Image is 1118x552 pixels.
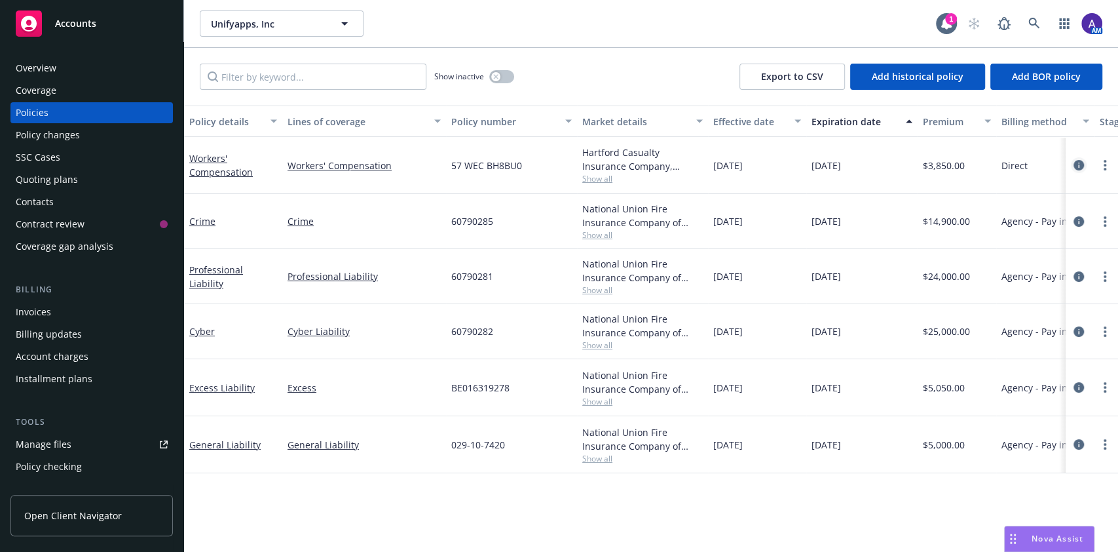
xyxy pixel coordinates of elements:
[713,269,743,283] span: [DATE]
[582,146,703,173] div: Hartford Casualty Insurance Company, Hartford Insurance Group
[713,438,743,452] span: [DATE]
[713,115,787,128] div: Effective date
[708,106,806,137] button: Effective date
[811,115,898,128] div: Expiration date
[1071,214,1087,229] a: circleInformation
[16,434,71,455] div: Manage files
[10,416,173,429] div: Tools
[713,325,743,338] span: [DATE]
[16,169,78,190] div: Quoting plans
[811,325,841,338] span: [DATE]
[582,202,703,229] div: National Union Fire Insurance Company of [GEOGRAPHIC_DATA], [GEOGRAPHIC_DATA], AIG
[10,434,173,455] a: Manage files
[10,169,173,190] a: Quoting plans
[451,325,493,338] span: 60790282
[1001,159,1028,172] span: Direct
[10,80,173,101] a: Coverage
[1071,269,1087,285] a: circleInformation
[189,382,255,394] a: Excess Liability
[811,381,841,395] span: [DATE]
[288,115,426,128] div: Lines of coverage
[10,236,173,257] a: Coverage gap analysis
[10,125,173,146] a: Policy changes
[16,368,92,389] div: Installment plans
[918,106,996,137] button: Premium
[16,125,80,146] div: Policy changes
[761,70,823,83] span: Export to CSV
[582,425,703,453] div: National Union Fire Insurance Company of [GEOGRAPHIC_DATA], [GEOGRAPHIC_DATA], AIG
[1001,214,1085,228] span: Agency - Pay in full
[1005,526,1021,551] div: Drag to move
[451,438,505,452] span: 029-10-7420
[582,312,703,340] div: National Union Fire Insurance Company of [GEOGRAPHIC_DATA], [GEOGRAPHIC_DATA], AIG
[923,438,965,452] span: $5,000.00
[10,302,173,323] a: Invoices
[582,453,703,464] span: Show all
[16,346,88,367] div: Account charges
[16,147,60,168] div: SSC Cases
[991,10,1017,37] a: Report a Bug
[211,17,324,31] span: Unifyapps, Inc
[451,381,510,395] span: BE016319278
[451,159,522,172] span: 57 WEC BH8BU0
[811,214,841,228] span: [DATE]
[806,106,918,137] button: Expiration date
[1001,115,1075,128] div: Billing method
[451,115,557,128] div: Policy number
[1012,70,1081,83] span: Add BOR policy
[16,58,56,79] div: Overview
[850,64,985,90] button: Add historical policy
[582,229,703,241] span: Show all
[713,381,743,395] span: [DATE]
[446,106,577,137] button: Policy number
[923,115,977,128] div: Premium
[189,115,263,128] div: Policy details
[961,10,987,37] a: Start snowing
[16,214,84,235] div: Contract review
[288,159,441,172] a: Workers' Compensation
[1071,437,1087,452] a: circleInformation
[189,439,261,451] a: General Liability
[10,191,173,212] a: Contacts
[582,257,703,285] div: National Union Fire Insurance Company of [GEOGRAPHIC_DATA], [GEOGRAPHIC_DATA], AIG
[189,325,215,338] a: Cyber
[24,509,122,522] span: Open Client Navigator
[1071,324,1087,340] a: circleInformation
[1097,214,1113,229] a: more
[577,106,708,137] button: Market details
[282,106,446,137] button: Lines of coverage
[451,214,493,228] span: 60790285
[996,106,1094,137] button: Billing method
[10,324,173,345] a: Billing updates
[1071,157,1087,173] a: circleInformation
[434,71,484,82] span: Show inactive
[990,64,1102,90] button: Add BOR policy
[10,5,173,42] a: Accounts
[945,13,957,25] div: 1
[811,438,841,452] span: [DATE]
[811,269,841,283] span: [DATE]
[10,283,173,296] div: Billing
[739,64,845,90] button: Export to CSV
[451,269,493,283] span: 60790281
[288,325,441,338] a: Cyber Liability
[582,173,703,184] span: Show all
[1081,13,1102,34] img: photo
[10,479,173,500] a: Manage exposures
[10,456,173,477] a: Policy checking
[923,325,970,338] span: $25,000.00
[288,381,441,395] a: Excess
[288,214,441,228] a: Crime
[288,269,441,283] a: Professional Liability
[713,159,743,172] span: [DATE]
[1001,269,1085,283] span: Agency - Pay in full
[1097,437,1113,452] a: more
[582,285,703,296] span: Show all
[923,269,970,283] span: $24,000.00
[10,102,173,123] a: Policies
[582,368,703,396] div: National Union Fire Insurance Company of [GEOGRAPHIC_DATA], [GEOGRAPHIC_DATA], AIG
[1032,533,1083,544] span: Nova Assist
[1001,381,1085,395] span: Agency - Pay in full
[16,324,82,345] div: Billing updates
[582,396,703,407] span: Show all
